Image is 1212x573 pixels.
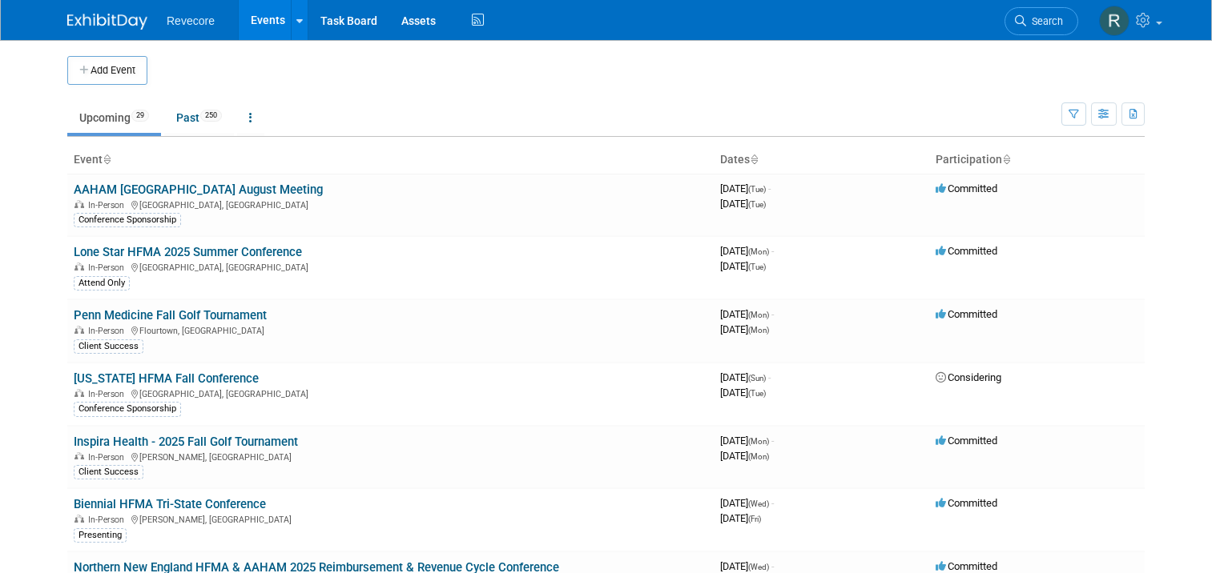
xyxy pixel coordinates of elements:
span: [DATE] [720,245,774,257]
span: Revecore [167,14,215,27]
span: (Tue) [748,262,766,271]
button: Add Event [67,56,147,85]
div: Attend Only [74,276,130,291]
span: (Mon) [748,326,769,335]
a: Lone Star HFMA 2025 Summer Conference [74,245,302,259]
span: - [771,308,774,320]
span: 250 [200,110,222,122]
a: Upcoming29 [67,102,161,133]
span: [DATE] [720,560,774,572]
span: In-Person [88,326,129,336]
span: Committed [936,560,997,572]
span: Committed [936,435,997,447]
div: Presenting [74,528,127,543]
a: Search [1005,7,1078,35]
span: Committed [936,182,997,194]
span: (Fri) [748,515,761,523]
img: ExhibitDay [67,14,147,30]
span: In-Person [88,389,129,399]
span: - [771,497,774,509]
span: (Mon) [748,247,769,256]
div: [GEOGRAPHIC_DATA], [GEOGRAPHIC_DATA] [74,260,707,273]
span: (Mon) [748,311,769,319]
div: Conference Sponsorship [74,213,181,227]
img: In-Person Event [74,200,84,208]
img: In-Person Event [74,389,84,397]
img: Rachael Sires [1099,6,1129,36]
span: (Tue) [748,389,766,398]
img: In-Person Event [74,326,84,334]
div: Flourtown, [GEOGRAPHIC_DATA] [74,323,707,336]
span: - [771,245,774,257]
a: [US_STATE] HFMA Fall Conference [74,371,259,386]
img: In-Person Event [74,452,84,460]
span: [DATE] [720,323,769,335]
div: Client Success [74,339,143,354]
span: - [768,371,771,383]
span: Considering [936,371,1001,383]
span: 29 [131,110,149,122]
span: Committed [936,497,997,509]
th: Participation [929,146,1145,174]
a: Biennial HFMA Tri-State Conference [74,497,266,511]
th: Event [67,146,714,174]
span: [DATE] [720,182,771,194]
div: Client Success [74,465,143,479]
span: (Tue) [748,185,766,194]
span: Committed [936,308,997,320]
span: (Wed) [748,563,769,571]
a: Penn Medicine Fall Golf Tournament [74,308,267,323]
div: [PERSON_NAME], [GEOGRAPHIC_DATA] [74,450,707,463]
span: [DATE] [720,371,771,383]
span: [DATE] [720,198,766,210]
span: (Mon) [748,437,769,446]
span: (Sun) [748,374,766,383]
span: - [771,435,774,447]
span: - [771,560,774,572]
span: [DATE] [720,260,766,272]
span: In-Person [88,452,129,463]
img: In-Person Event [74,262,84,270]
a: Past250 [164,102,234,133]
span: [DATE] [720,435,774,447]
span: Search [1026,15,1063,27]
span: (Mon) [748,452,769,461]
span: Committed [936,245,997,257]
span: In-Person [88,200,129,210]
span: (Tue) [748,200,766,209]
span: - [768,182,771,194]
a: AAHAM [GEOGRAPHIC_DATA] August Meeting [74,182,323,197]
span: In-Person [88,262,129,273]
a: Sort by Start Date [750,153,758,166]
span: [DATE] [720,308,774,320]
span: [DATE] [720,450,769,462]
span: (Wed) [748,499,769,508]
div: Conference Sponsorship [74,402,181,416]
a: Sort by Event Name [103,153,111,166]
div: [GEOGRAPHIC_DATA], [GEOGRAPHIC_DATA] [74,198,707,210]
a: Inspira Health - 2025 Fall Golf Tournament [74,435,298,449]
div: [PERSON_NAME], [GEOGRAPHIC_DATA] [74,512,707,525]
th: Dates [714,146,929,174]
img: In-Person Event [74,515,84,523]
span: [DATE] [720,387,766,399]
a: Sort by Participation Type [1002,153,1010,166]
div: [GEOGRAPHIC_DATA], [GEOGRAPHIC_DATA] [74,387,707,399]
span: In-Person [88,515,129,525]
span: [DATE] [720,497,774,509]
span: [DATE] [720,512,761,524]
